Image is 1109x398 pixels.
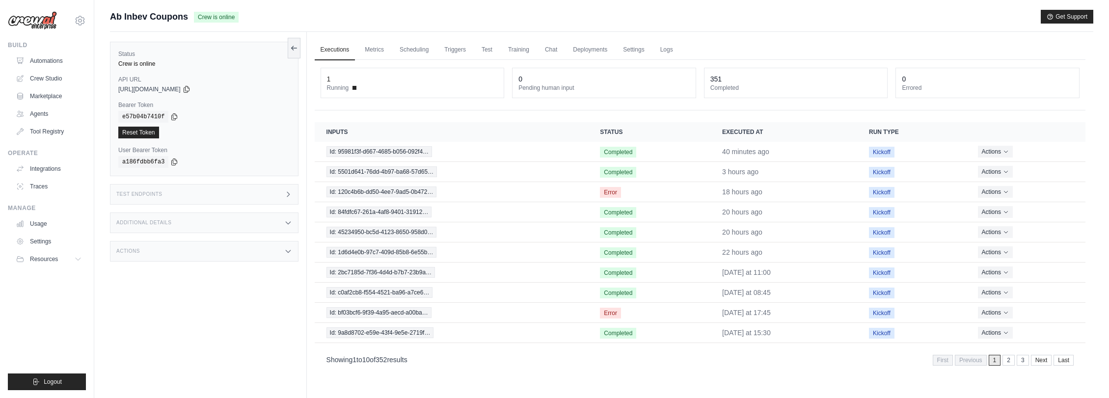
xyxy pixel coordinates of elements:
label: User Bearer Token [118,146,290,154]
span: Completed [600,207,636,218]
a: Metrics [359,40,390,60]
span: Completed [600,227,636,238]
p: Showing to of results [326,355,407,365]
div: 351 [710,74,722,84]
th: Inputs [315,122,589,142]
a: Deployments [567,40,613,60]
span: Resources [30,255,58,263]
a: Tool Registry [12,124,86,139]
a: Triggers [438,40,472,60]
time: September 16, 2025 at 13:15 GMT-3 [722,248,762,256]
span: Ab Inbev Coupons [110,10,188,24]
span: Kickoff [869,167,894,178]
span: Kickoff [869,147,894,158]
a: View execution details for Id [326,327,577,338]
label: Status [118,50,290,58]
th: Run Type [857,122,966,142]
span: Kickoff [869,308,894,318]
span: Id: 2bc7185d-7f36-4d4d-b7b7-23b9a… [326,267,435,278]
a: View execution details for Id [326,207,577,217]
a: Crew Studio [12,71,86,86]
button: Actions for execution [978,166,1013,178]
div: Manage [8,204,86,212]
a: Settings [12,234,86,249]
a: Reset Token [118,127,159,138]
a: Next [1031,355,1052,366]
time: September 17, 2025 at 11:00 GMT-3 [722,148,769,156]
div: Operate [8,149,86,157]
span: Kickoff [869,328,894,339]
div: Crew is online [118,60,290,68]
a: Executions [315,40,355,60]
button: Actions for execution [978,206,1013,218]
a: Traces [12,179,86,194]
button: Actions for execution [978,307,1013,318]
time: September 16, 2025 at 17:45 GMT-3 [722,188,762,196]
time: September 16, 2025 at 11:00 GMT-3 [722,268,771,276]
span: Kickoff [869,288,894,298]
span: Completed [600,288,636,298]
nav: Pagination [933,355,1074,366]
a: View execution details for Id [326,247,577,258]
button: Get Support [1041,10,1093,24]
dt: Errored [902,84,1073,92]
span: Kickoff [869,267,894,278]
a: Last [1054,355,1074,366]
span: Crew is online [194,12,239,23]
span: Id: 9a8d8702-e59e-43f4-9e5e-2719f… [326,327,434,338]
a: 2 [1002,355,1015,366]
span: 1 [352,356,356,364]
a: Marketplace [12,88,86,104]
time: September 17, 2025 at 08:45 GMT-3 [722,168,758,176]
a: Agents [12,106,86,122]
label: Bearer Token [118,101,290,109]
span: Completed [600,247,636,258]
a: 3 [1017,355,1029,366]
a: Integrations [12,161,86,177]
button: Actions for execution [978,226,1013,238]
span: Id: bf03bcf6-9f39-4a95-aecd-a00ba… [326,307,432,318]
img: Logo [8,11,57,30]
time: September 15, 2025 at 17:45 GMT-3 [722,309,771,317]
button: Logout [8,373,86,390]
button: Actions for execution [978,327,1013,339]
a: Automations [12,53,86,69]
a: View execution details for Id [326,307,577,318]
button: Actions for execution [978,287,1013,298]
span: Kickoff [869,207,894,218]
a: Logs [654,40,679,60]
div: Build [8,41,86,49]
span: Completed [600,267,636,278]
a: Usage [12,216,86,232]
h3: Additional Details [116,220,171,226]
button: Actions for execution [978,146,1013,158]
th: Executed at [710,122,857,142]
time: September 16, 2025 at 08:45 GMT-3 [722,289,771,296]
a: Settings [617,40,650,60]
th: Status [588,122,710,142]
label: API URL [118,76,290,83]
a: View execution details for Id [326,287,577,298]
time: September 16, 2025 at 15:30 GMT-3 [722,228,762,236]
a: View execution details for Id [326,227,577,238]
a: Scheduling [394,40,434,60]
span: Error [600,187,621,198]
a: Test [476,40,498,60]
button: Resources [12,251,86,267]
dt: Pending human input [518,84,690,92]
div: 0 [902,74,906,84]
span: Logout [44,378,62,386]
span: Running [327,84,349,92]
span: Id: 95981f3f-d667-4685-b056-092f4… [326,146,433,157]
a: Chat [539,40,563,60]
a: View execution details for Id [326,166,577,177]
button: Actions for execution [978,266,1013,278]
a: View execution details for Id [326,267,577,278]
button: Actions for execution [978,246,1013,258]
div: 1 [327,74,331,84]
dt: Completed [710,84,882,92]
a: View execution details for Id [326,186,577,197]
span: Completed [600,147,636,158]
span: First [933,355,953,366]
span: Id: 120c4b6b-dd50-4ee7-9ad5-0b472… [326,186,437,197]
